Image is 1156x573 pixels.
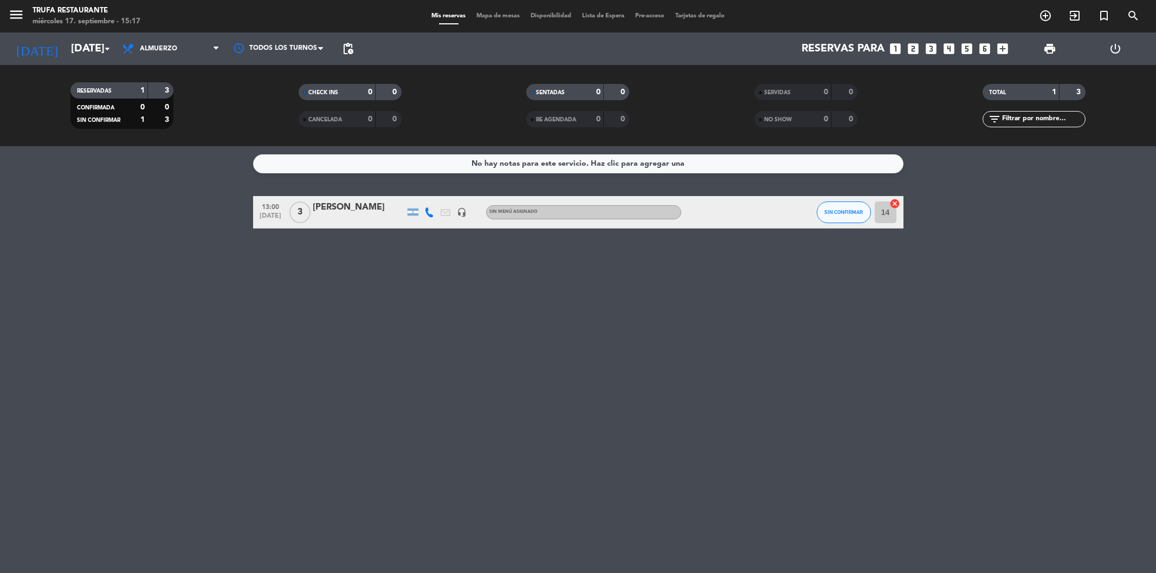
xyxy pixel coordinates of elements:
strong: 0 [621,115,627,123]
strong: 0 [621,88,627,96]
strong: 0 [140,103,145,111]
span: Mapa de mesas [471,13,525,19]
span: SIN CONFIRMAR [824,209,863,215]
i: menu [8,6,24,23]
span: RESERVADAS [77,88,112,94]
i: looks_6 [978,42,992,56]
div: miércoles 17. septiembre - 15:17 [33,16,140,27]
span: CHECK INS [308,90,338,95]
span: SERVIDAS [764,90,791,95]
strong: 0 [165,103,171,111]
span: 3 [289,201,311,223]
strong: 0 [392,88,399,96]
span: pending_actions [341,42,354,55]
i: looks_3 [924,42,938,56]
span: Tarjetas de regalo [670,13,730,19]
span: NO SHOW [764,117,792,122]
strong: 0 [596,115,600,123]
i: power_settings_new [1109,42,1122,55]
i: looks_5 [960,42,974,56]
strong: 0 [392,115,399,123]
i: exit_to_app [1068,9,1081,22]
span: SENTADAS [536,90,565,95]
span: RE AGENDADA [536,117,576,122]
strong: 1 [140,116,145,123]
i: filter_list [988,113,1001,126]
strong: 0 [824,88,828,96]
input: Filtrar por nombre... [1001,113,1085,125]
i: add_box [996,42,1010,56]
strong: 0 [849,88,855,96]
span: CANCELADA [308,117,342,122]
span: TOTAL [989,90,1006,95]
strong: 3 [165,87,171,94]
span: CONFIRMADA [77,105,114,110]
i: looks_one [888,42,902,56]
span: Almuerzo [140,45,177,53]
i: search [1127,9,1140,22]
i: looks_two [906,42,920,56]
span: Reservas para [802,42,884,55]
strong: 3 [1076,88,1083,96]
span: Lista de Espera [577,13,630,19]
div: LOG OUT [1082,32,1148,65]
button: SIN CONFIRMAR [817,201,871,223]
strong: 3 [165,116,171,123]
strong: 0 [824,115,828,123]
strong: 0 [596,88,600,96]
strong: 1 [140,87,145,94]
span: Pre-acceso [630,13,670,19]
span: Disponibilidad [525,13,577,19]
i: add_circle_outline [1039,9,1052,22]
span: [DATE] [257,212,284,225]
strong: 0 [849,115,855,123]
i: [DATE] [8,37,66,61]
span: print [1043,42,1056,55]
span: 13:00 [257,200,284,212]
div: [PERSON_NAME] [313,200,405,214]
i: headset_mic [457,207,467,217]
i: turned_in_not [1097,9,1110,22]
strong: 0 [368,115,372,123]
strong: 1 [1052,88,1056,96]
span: Sin menú asignado [489,210,538,214]
i: cancel [889,198,900,209]
strong: 0 [368,88,372,96]
div: Trufa Restaurante [33,5,140,16]
button: menu [8,6,24,27]
span: SIN CONFIRMAR [77,118,120,123]
div: No hay notas para este servicio. Haz clic para agregar una [472,158,684,170]
i: looks_4 [942,42,956,56]
i: arrow_drop_down [101,42,114,55]
span: Mis reservas [426,13,471,19]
